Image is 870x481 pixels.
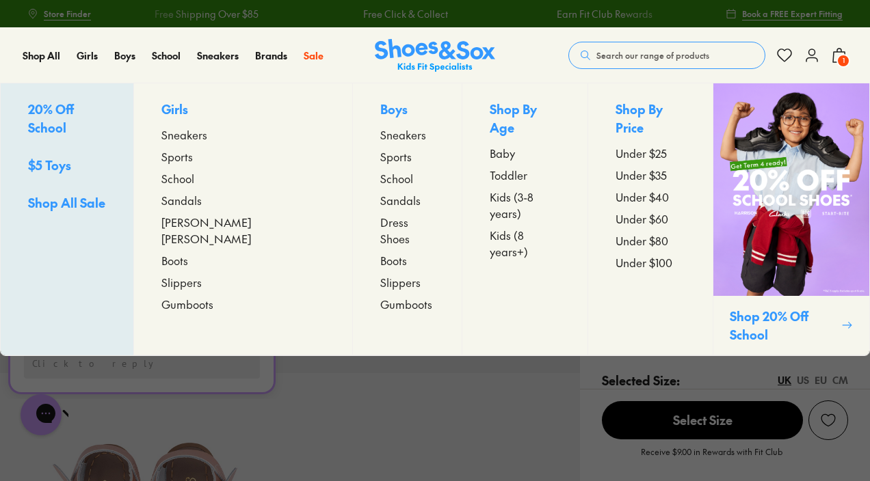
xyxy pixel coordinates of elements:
span: Slippers [161,274,202,290]
span: Boots [161,252,188,269]
span: Brands [255,49,287,62]
span: [PERSON_NAME] [PERSON_NAME] [161,214,325,247]
a: School [152,49,181,63]
span: Gumboots [161,296,213,312]
span: Sandals [161,192,202,208]
a: Sports [380,148,434,165]
a: Under $35 [616,167,686,183]
a: Store Finder [27,1,91,26]
button: Add to Wishlist [808,400,848,440]
a: Earn Fit Club Rewards [557,7,652,21]
img: SNS_Logo_Responsive.svg [375,39,495,72]
div: EU [815,373,827,387]
span: Girls [77,49,98,62]
div: Campaign message [10,2,274,133]
span: Under $25 [616,145,667,161]
a: Kids (3-8 years) [490,189,560,221]
div: Struggling to find the right size? Let me know if I can help! [24,43,260,84]
a: Shoes & Sox [375,39,495,72]
a: Dress Shoes [380,214,434,247]
a: Book a FREE Expert Fitting [726,1,843,26]
button: Search our range of products [568,42,765,69]
p: Boys [380,100,434,121]
div: CM [832,373,848,387]
p: Girls [161,100,325,121]
span: Sneakers [197,49,239,62]
a: Boots [161,252,325,269]
a: School [380,170,434,187]
span: Shop All Sale [28,194,105,211]
span: Sports [161,148,193,165]
img: Shoes logo [24,16,46,38]
span: Shop All [23,49,60,62]
a: Sandals [161,192,325,208]
span: Under $100 [616,254,672,271]
p: Shop 20% Off School [730,307,835,344]
p: Selected Size: [602,371,680,389]
span: Gumboots [380,296,432,312]
a: Kids (8 years+) [490,227,560,260]
button: 1 [831,40,847,70]
span: Toddler [490,167,527,183]
button: Dismiss campaign [241,17,260,36]
span: Search our range of products [596,49,709,61]
a: Brands [255,49,287,63]
a: School [161,170,325,187]
a: Gumboots [161,296,325,312]
a: Under $100 [616,254,686,271]
a: Slippers [380,274,434,290]
a: Under $25 [616,145,686,161]
span: Book a FREE Expert Fitting [742,8,843,20]
a: Toddler [490,167,560,183]
a: Gumboots [380,296,434,312]
span: Under $40 [616,189,669,205]
a: Under $60 [616,210,686,227]
iframe: Gorgias live chat messenger [14,389,68,440]
a: Sneakers [161,126,325,143]
span: Boots [380,252,407,269]
button: Select Size [602,400,803,440]
span: Store Finder [44,8,91,20]
span: $5 Toys [28,156,71,174]
a: Boots [380,252,434,269]
span: Under $80 [616,232,668,249]
a: Boys [114,49,135,63]
a: Sneakers [197,49,239,63]
a: Free Shipping Over $85 [155,7,259,21]
span: Sneakers [380,126,426,143]
h3: Shoes [51,20,105,33]
div: Message from Shoes. Struggling to find the right size? Let me know if I can help! [10,16,274,84]
div: US [797,373,809,387]
a: Sneakers [380,126,434,143]
p: Shop By Age [490,100,560,139]
a: $5 Toys [28,156,106,177]
span: 20% Off School [28,100,74,136]
span: School [380,170,413,187]
a: Shop 20% Off School [713,83,869,355]
a: Sandals [380,192,434,208]
span: Baby [490,145,515,161]
a: Under $80 [616,232,686,249]
a: Slippers [161,274,325,290]
div: Reply to the campaigns [24,90,260,120]
span: Under $35 [616,167,667,183]
div: UK [778,373,791,387]
a: Baby [490,145,560,161]
a: Under $40 [616,189,686,205]
span: Under $60 [616,210,668,227]
span: Sneakers [161,126,207,143]
a: Shop All [23,49,60,63]
span: 1 [836,54,850,68]
a: Free Click & Collect [363,7,448,21]
p: Receive $9.00 in Rewards with Fit Club [641,445,782,470]
span: Sports [380,148,412,165]
span: School [152,49,181,62]
span: Sandals [380,192,421,208]
span: Slippers [380,274,421,290]
p: Shop By Price [616,100,686,139]
a: 20% Off School [28,100,106,139]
